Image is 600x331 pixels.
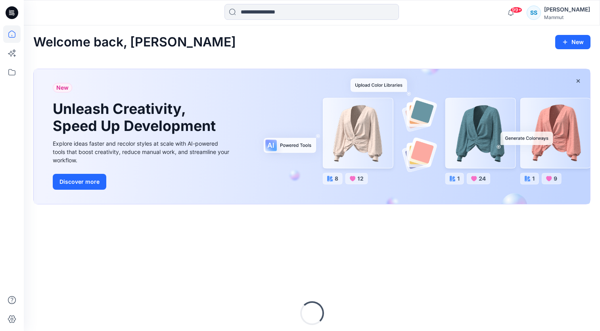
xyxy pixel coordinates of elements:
[527,6,541,20] div: SS
[53,174,106,190] button: Discover more
[544,5,590,14] div: [PERSON_NAME]
[53,100,219,135] h1: Unleash Creativity, Speed Up Development
[555,35,590,49] button: New
[53,139,231,164] div: Explore ideas faster and recolor styles at scale with AI-powered tools that boost creativity, red...
[33,35,236,50] h2: Welcome back, [PERSON_NAME]
[53,174,231,190] a: Discover more
[56,83,69,92] span: New
[544,14,590,20] div: Mammut
[510,7,522,13] span: 99+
